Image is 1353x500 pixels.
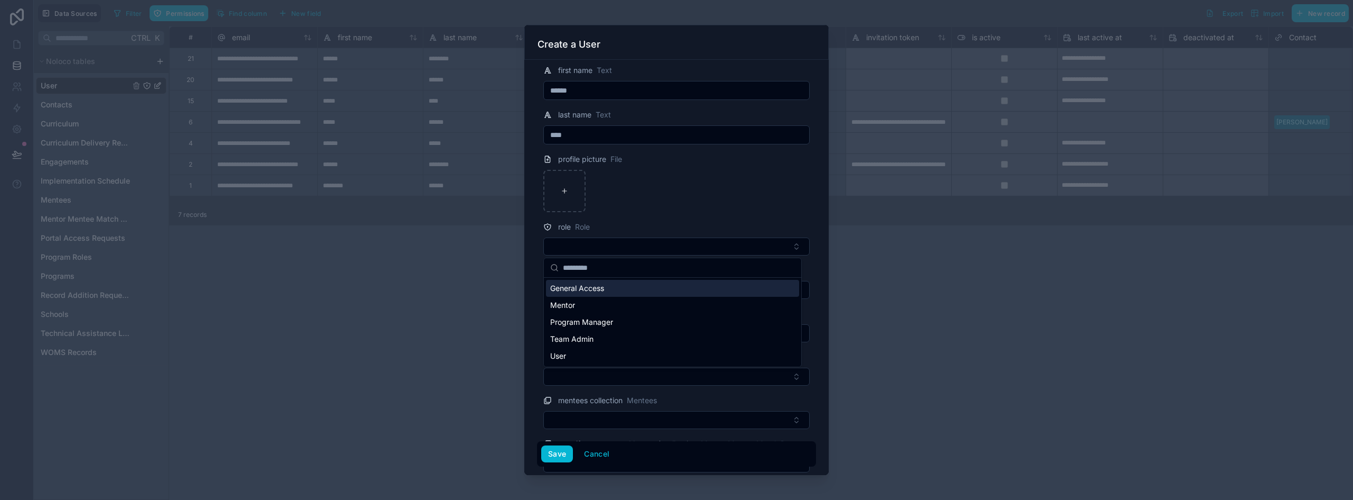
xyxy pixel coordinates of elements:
span: Text [597,65,612,76]
span: Role [575,222,590,232]
button: Select Button [543,238,810,256]
span: mentees collection [558,395,623,406]
span: Mentees [627,395,657,406]
h3: Create a User [538,38,600,51]
span: General Access [550,283,604,294]
span: profile picture [558,154,606,165]
span: first name [558,65,592,76]
button: Save [541,446,573,462]
span: Text [596,110,611,120]
span: File [610,154,622,165]
button: Select Button [543,411,810,429]
span: User [550,351,566,361]
button: Cancel [577,446,616,462]
span: role [558,222,571,232]
span: Mentor Mentee Match Requests [701,439,813,449]
div: Suggestions [544,278,801,367]
span: last name [558,110,591,120]
span: Team Admin [550,334,594,344]
span: Mentor [550,300,575,311]
button: Select Button [543,368,810,386]
span: user (from requested by user) collection [558,439,697,449]
span: Program Manager [550,317,613,328]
